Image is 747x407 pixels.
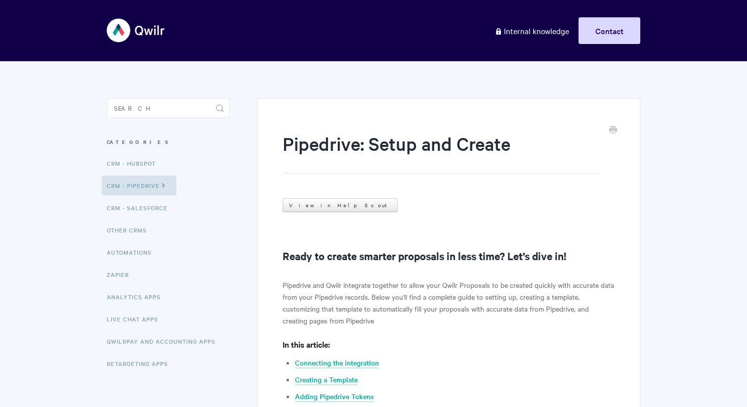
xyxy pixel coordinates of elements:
[487,17,577,44] a: Internal knowledge
[295,391,374,402] a: Adding Pipedrive Tokens
[107,265,136,284] a: Zapier
[609,125,617,136] a: Print this Article
[283,198,398,212] a: View in Help Scout
[107,220,154,240] a: Other CRMs
[107,98,230,118] input: Search
[107,153,163,173] a: CRM - HubSpot
[283,279,615,326] p: Pipedrive and Qwilr integrate together to allow your Qwilr Proposals to be created quickly with a...
[107,309,166,329] a: Live Chat Apps
[107,331,223,351] a: QwilrPay and Accounting Apps
[107,198,175,218] a: CRM - Salesforce
[283,131,600,174] h1: Pipedrive: Setup and Create
[283,338,615,351] h4: In this article:
[107,242,159,262] a: Automations
[295,374,358,385] a: Creating a Template
[102,176,176,195] a: CRM - Pipedrive
[107,12,166,49] img: Qwilr Help Center
[295,358,379,368] a: Connecting the integration
[107,133,230,151] h3: Categories
[107,287,168,307] a: Analytics Apps
[283,248,615,264] h2: Ready to create smarter proposals in less time? Let’s dive in!
[107,354,175,373] a: Retargeting Apps
[579,17,640,44] a: Contact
